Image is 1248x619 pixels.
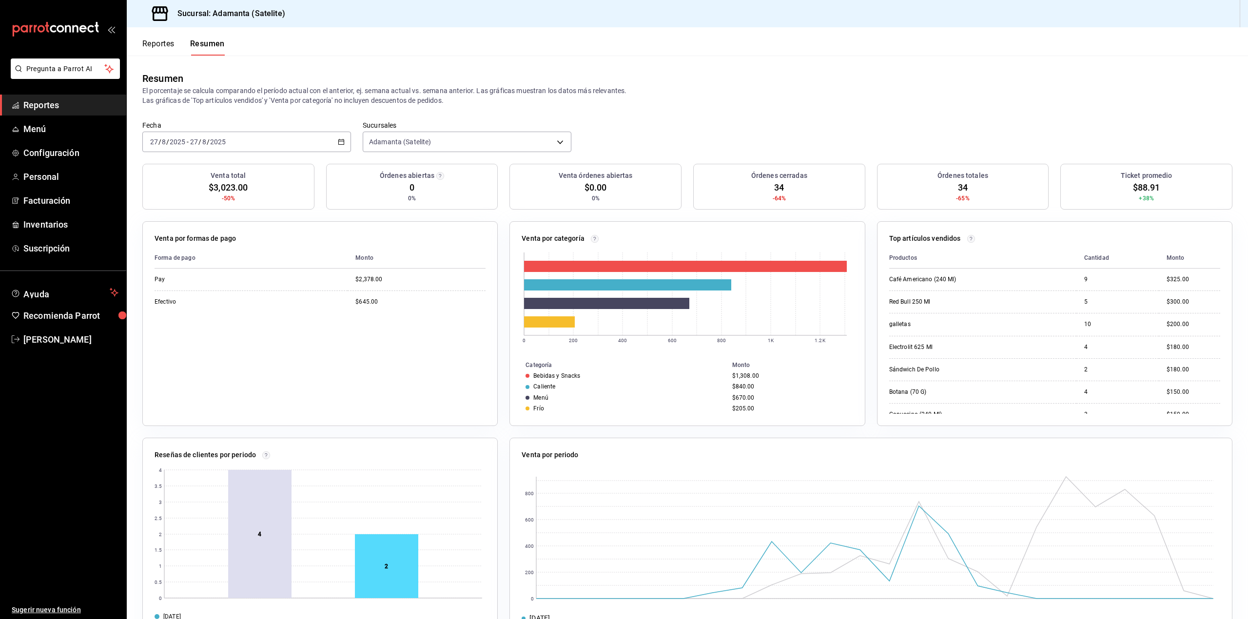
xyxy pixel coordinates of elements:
[569,338,578,343] text: 200
[207,138,210,146] span: /
[23,242,118,255] span: Suscripción
[159,467,162,473] text: 4
[1167,343,1220,351] div: $180.00
[618,338,627,343] text: 400
[23,98,118,112] span: Reportes
[150,138,158,146] input: --
[525,570,534,575] text: 200
[522,233,585,244] p: Venta por categoría
[510,360,728,370] th: Categoría
[369,137,431,147] span: Adamanta (Satelite)
[142,39,175,56] button: Reportes
[170,8,285,19] h3: Sucursal: Adamanta (Satelite)
[531,596,534,601] text: 0
[187,138,189,146] span: -
[958,181,968,194] span: 34
[363,122,571,129] label: Sucursales
[525,491,534,496] text: 800
[7,71,120,81] a: Pregunta a Parrot AI
[732,372,849,379] div: $1,308.00
[1139,194,1154,203] span: +38%
[380,171,434,181] h3: Órdenes abiertas
[161,138,166,146] input: --
[773,194,786,203] span: -64%
[732,405,849,412] div: $205.00
[751,171,807,181] h3: Órdenes cerradas
[26,64,105,74] span: Pregunta a Parrot AI
[142,71,183,86] div: Resumen
[142,86,1232,105] p: El porcentaje se calcula comparando el período actual con el anterior, ej. semana actual vs. sema...
[166,138,169,146] span: /
[728,360,865,370] th: Monto
[1084,388,1151,396] div: 4
[142,122,351,129] label: Fecha
[155,516,162,521] text: 2.5
[159,563,162,569] text: 1
[159,500,162,505] text: 3
[585,181,607,194] span: $0.00
[1084,343,1151,351] div: 4
[23,309,118,322] span: Recomienda Parrot
[1076,248,1159,269] th: Cantidad
[23,218,118,231] span: Inventarios
[1167,275,1220,284] div: $325.00
[1167,298,1220,306] div: $300.00
[1084,298,1151,306] div: 5
[355,298,486,306] div: $645.00
[142,39,225,56] div: navigation tabs
[559,171,633,181] h3: Venta órdenes abiertas
[889,410,987,419] div: Capuccino (240 Ml)
[768,338,774,343] text: 1K
[774,181,784,194] span: 34
[668,338,677,343] text: 600
[732,383,849,390] div: $840.00
[525,543,534,549] text: 400
[158,138,161,146] span: /
[155,580,162,585] text: 0.5
[533,383,555,390] div: Caliente
[155,484,162,489] text: 3.5
[717,338,726,343] text: 800
[937,171,988,181] h3: Órdenes totales
[155,275,252,284] div: Pay
[348,248,486,269] th: Monto
[889,366,987,374] div: Sándwich De Pollo
[889,298,987,306] div: Red Bull 250 Ml
[23,122,118,135] span: Menú
[1167,320,1220,329] div: $200.00
[533,405,544,412] div: Frío
[1167,366,1220,374] div: $180.00
[155,248,348,269] th: Forma de pago
[159,596,162,601] text: 0
[1159,248,1220,269] th: Monto
[1167,388,1220,396] div: $150.00
[11,58,120,79] button: Pregunta a Parrot AI
[592,194,600,203] span: 0%
[889,233,961,244] p: Top artículos vendidos
[889,275,987,284] div: Café Americano (240 Ml)
[525,517,534,522] text: 600
[409,181,414,194] span: 0
[1084,366,1151,374] div: 2
[355,275,486,284] div: $2,378.00
[198,138,201,146] span: /
[159,532,162,537] text: 2
[408,194,416,203] span: 0%
[155,547,162,553] text: 1.5
[169,138,186,146] input: ----
[1084,410,1151,419] div: 3
[1133,181,1160,194] span: $88.91
[23,333,118,346] span: [PERSON_NAME]
[1084,275,1151,284] div: 9
[533,394,548,401] div: Menú
[889,248,1076,269] th: Productos
[23,194,118,207] span: Facturación
[23,170,118,183] span: Personal
[155,233,236,244] p: Venta por formas de pago
[210,138,226,146] input: ----
[190,138,198,146] input: --
[1167,410,1220,419] div: $150.00
[222,194,235,203] span: -50%
[209,181,248,194] span: $3,023.00
[12,605,118,615] span: Sugerir nueva función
